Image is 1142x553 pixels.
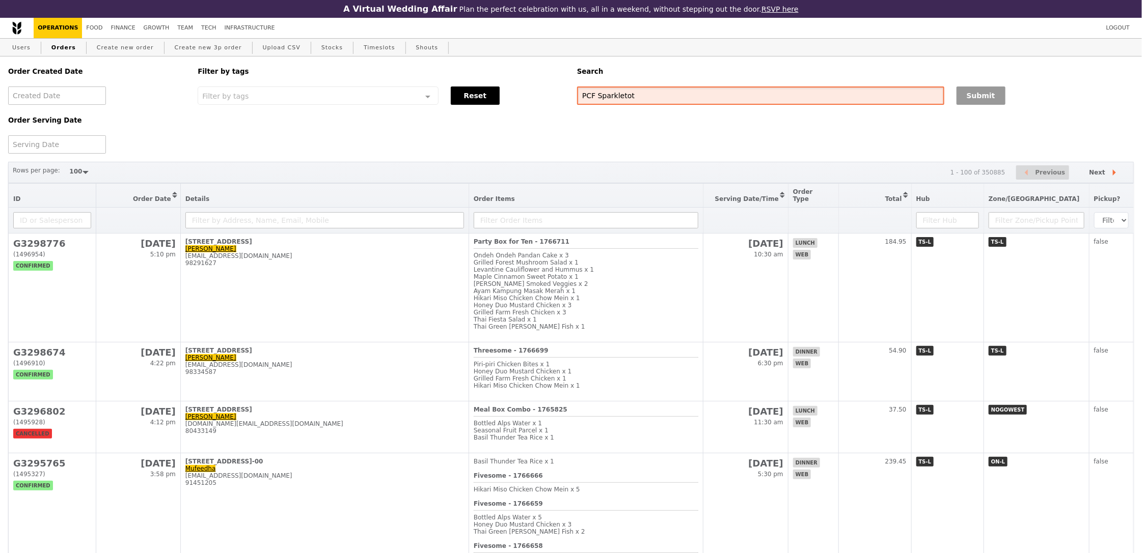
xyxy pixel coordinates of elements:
div: Plan the perfect celebration with us, all in a weekend, without stepping out the door. [278,4,864,14]
span: TS-L [989,346,1007,356]
h2: [DATE] [708,238,783,249]
h2: [DATE] [101,347,176,358]
span: web [793,470,811,479]
h5: Order Serving Date [8,117,185,124]
span: cancelled [13,429,52,439]
a: RSVP here [762,5,799,13]
b: Party Box for Ten - 1766711 [474,238,569,245]
a: Orders [47,39,80,57]
a: Finance [107,18,140,38]
span: Basil Thunder Tea Rice x 1 [474,434,554,441]
div: 98334587 [185,368,464,375]
b: Fivesome - 1766658 [474,542,543,549]
span: NOGOWEST [989,405,1027,415]
span: Previous [1036,166,1066,179]
a: Operations [34,18,82,38]
h3: A Virtual Wedding Affair [343,4,457,14]
span: Thai Fiesta Salad x 1 [474,316,537,323]
span: false [1094,347,1109,354]
b: Meal Box Combo - 1765825 [474,406,567,413]
span: Honey Duo Mustard Chicken x 3 [474,521,572,528]
span: 6:30 pm [758,360,783,367]
span: [PERSON_NAME] Smoked Veggies x 2 [474,280,588,287]
div: Basil Thunder Tea Rice x 1 [474,458,698,465]
span: false [1094,458,1109,465]
h2: [DATE] [708,458,783,469]
b: Fivesome - 1766659 [474,500,543,507]
span: Thai Green [PERSON_NAME] Fish x 1 [474,323,585,330]
a: Users [8,39,35,57]
span: web [793,250,811,259]
span: web [793,418,811,427]
span: Thai Green [PERSON_NAME] Fish x 2 [474,528,585,535]
a: [PERSON_NAME] [185,245,236,252]
span: Grilled Farm Fresh Chicken x 3 [474,309,566,316]
span: 3:58 pm [150,471,176,478]
label: Rows per page: [13,165,60,176]
span: Zone/[GEOGRAPHIC_DATA] [989,195,1080,202]
div: 80433149 [185,427,464,434]
div: [EMAIL_ADDRESS][DOMAIN_NAME] [185,252,464,259]
input: Search any field [577,86,944,105]
span: confirmed [13,481,53,490]
span: Hikari Miso Chicken Chow Mein x 1 [474,382,580,389]
h2: [DATE] [708,347,783,358]
span: Hikari Miso Chicken Chow Mein x 5 [474,486,580,493]
span: lunch [793,238,818,248]
a: [PERSON_NAME] [185,354,236,361]
h2: G3298674 [13,347,91,358]
span: web [793,359,811,368]
span: 5:10 pm [150,251,176,258]
span: Levantine Cauliflower and Hummus x 1 [474,266,594,273]
span: Honey Duo Mustard Chicken x 1 [474,368,572,375]
span: Pickup? [1094,195,1121,202]
a: Stocks [317,39,347,57]
span: 54.90 [889,347,906,354]
div: [STREET_ADDRESS] [185,347,464,354]
b: Threesome - 1766699 [474,347,549,354]
span: dinner [793,458,820,468]
div: [EMAIL_ADDRESS][DOMAIN_NAME] [185,472,464,479]
span: confirmed [13,261,53,271]
span: 4:12 pm [150,419,176,426]
span: TS-L [989,237,1007,247]
div: 98291627 [185,259,464,267]
span: ID [13,195,20,202]
span: 184.95 [885,238,907,245]
span: TS-L [916,405,934,415]
h2: [DATE] [101,238,176,249]
button: Previous [1016,165,1069,180]
input: Filter Order Items [474,212,698,228]
h2: G3298776 [13,238,91,249]
span: Grilled Farm Fresh Chicken x 1 [474,375,566,382]
span: Grilled Forest Mushroom Salad x 1 [474,259,579,266]
button: Next [1080,165,1129,180]
input: Filter Hub [916,212,979,228]
h2: G3295765 [13,458,91,469]
span: Next [1089,166,1105,179]
span: Filter by tags [202,91,249,100]
div: (1495928) [13,419,91,426]
span: confirmed [13,370,53,380]
a: Create new 3p order [171,39,246,57]
a: Team [173,18,197,38]
a: Upload CSV [259,39,305,57]
a: Create new order [93,39,158,57]
b: Fivesome - 1766666 [474,472,543,479]
span: 11:30 am [754,419,783,426]
div: [EMAIL_ADDRESS][DOMAIN_NAME] [185,361,464,368]
span: Bottled Alps Water x 1 [474,420,542,427]
span: Seasonal Fruit Parcel x 1 [474,427,549,434]
span: TS-L [916,346,934,356]
button: Submit [957,86,1005,105]
a: Timeslots [360,39,399,57]
div: [DOMAIN_NAME][EMAIL_ADDRESS][DOMAIN_NAME] [185,420,464,427]
a: Logout [1102,18,1134,38]
span: false [1094,238,1109,245]
span: ON-L [989,457,1008,467]
div: 1 - 100 of 350885 [950,169,1005,176]
div: [STREET_ADDRESS]-00 [185,458,464,465]
div: (1495327) [13,471,91,478]
div: (1496910) [13,360,91,367]
span: lunch [793,406,818,416]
